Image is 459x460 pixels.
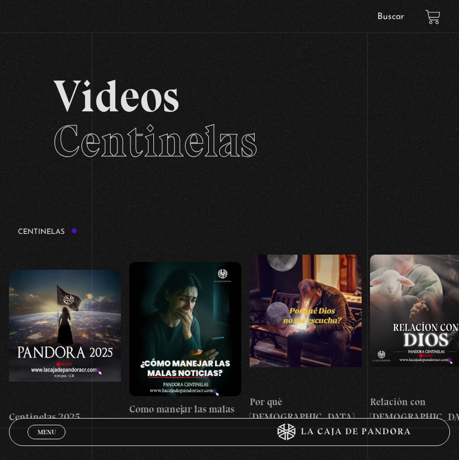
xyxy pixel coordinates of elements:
span: Menu [38,429,56,435]
a: Como manejar las malas noticias? [129,247,241,447]
span: Centinelas [53,114,257,168]
h2: Videos [53,74,406,163]
a: Por qué [DEMOGRAPHIC_DATA] no me escucha [250,247,362,447]
h4: Como manejar las malas noticias? [129,402,241,432]
span: Cerrar [34,438,60,446]
a: Buscar [377,12,404,21]
h4: Por qué [DEMOGRAPHIC_DATA] no me escucha [250,395,362,440]
h4: Centinelas 2025 [9,410,121,425]
a: Centinelas 2025 [9,247,121,447]
a: View your shopping cart [425,10,441,25]
h3: Centinelas [18,228,77,236]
